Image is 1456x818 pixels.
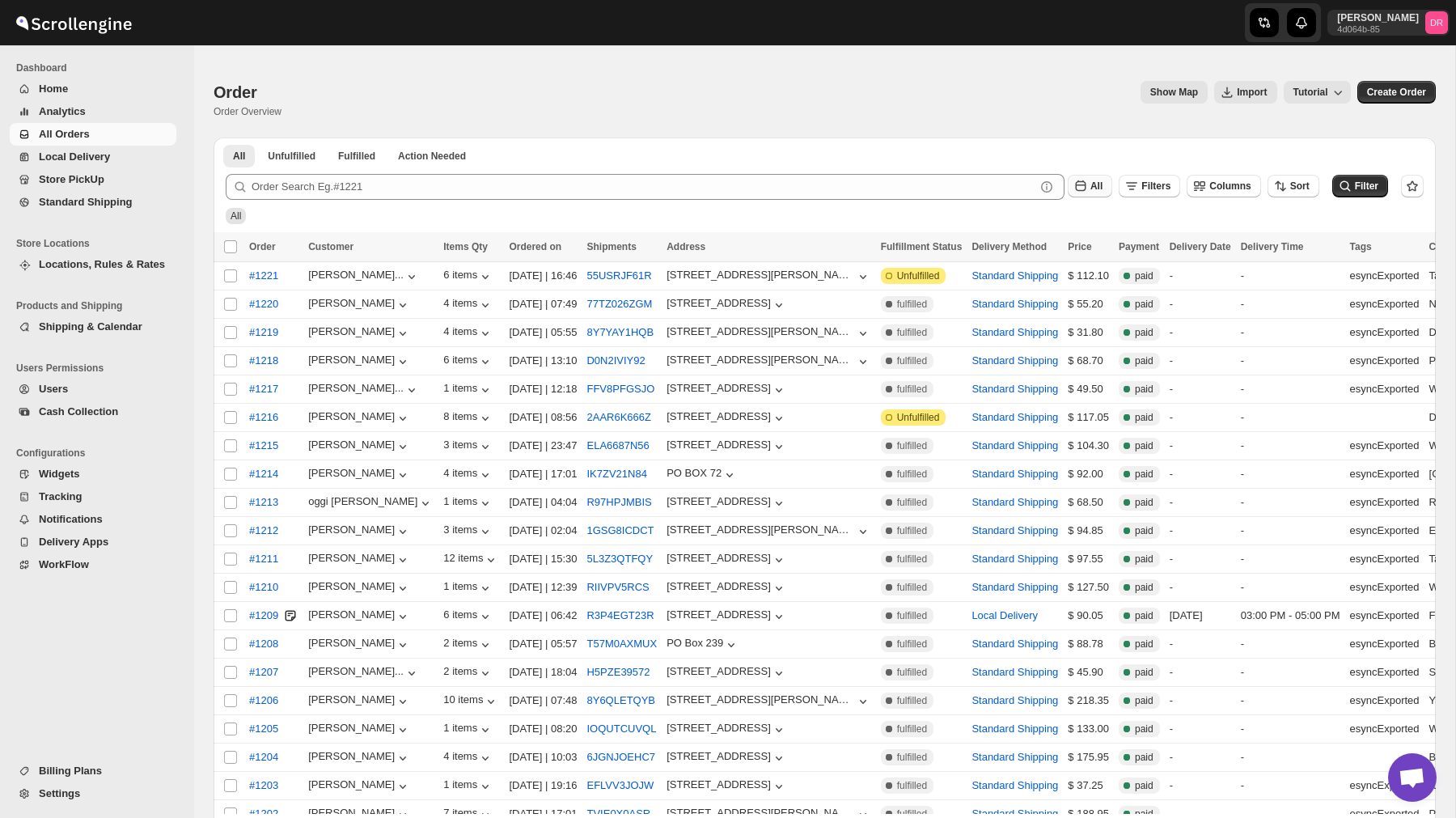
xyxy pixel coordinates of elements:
span: Fulfilled [338,150,375,163]
div: [STREET_ADDRESS] [667,439,771,451]
span: Settings [39,787,80,799]
div: [STREET_ADDRESS] [667,778,771,790]
button: 55USRJF61R [586,269,651,282]
div: [PERSON_NAME] [308,722,411,738]
div: [PERSON_NAME] [308,523,411,540]
span: Show Map [1150,86,1198,99]
button: #1218 [239,348,288,374]
button: Standard Shipping [971,439,1058,451]
div: - [1170,268,1231,284]
button: [STREET_ADDRESS] [667,410,787,426]
p: [PERSON_NAME] [1337,11,1419,24]
button: Standard Shipping [971,723,1058,735]
span: Notifications [39,513,103,525]
span: #1211 [249,551,278,567]
button: #1211 [239,546,288,572]
button: Billing Plans [10,760,176,782]
button: Analytics [10,100,176,123]
button: Shipping & Calendar [10,316,176,338]
span: Order [214,83,256,101]
button: PO Box 239 [667,637,739,653]
span: Fulfillment Status [881,241,963,252]
span: Cash Collection [39,405,118,417]
button: Users [10,378,176,401]
div: [STREET_ADDRESS] [667,750,771,762]
button: D0N2IVIY92 [586,354,645,367]
span: Delivery Apps [39,536,108,548]
button: 1 items [443,778,493,795]
button: #1207 [239,659,288,685]
span: Action Needed [398,150,466,163]
span: Analytics [39,105,86,117]
button: [STREET_ADDRESS] [667,608,787,625]
span: Store Locations [16,237,183,250]
button: Unfulfilled [258,145,325,167]
button: 77TZ026ZGM [586,298,652,310]
span: Delivery Time [1241,241,1304,252]
button: [PERSON_NAME] [308,439,411,455]
span: Tags [1350,241,1372,252]
span: #1212 [249,523,278,539]
span: All Orders [39,128,90,140]
span: #1217 [249,381,278,397]
button: [STREET_ADDRESS] [667,297,787,313]
button: [STREET_ADDRESS] [667,580,787,596]
button: Standard Shipping [971,411,1058,423]
div: [PERSON_NAME] [308,297,411,313]
div: [PERSON_NAME]... [308,269,404,281]
span: Sort [1290,180,1310,192]
div: 2 items [443,665,493,681]
button: Standard Shipping [971,666,1058,678]
div: [PERSON_NAME]... [308,665,404,677]
button: #1214 [239,461,288,487]
span: #1221 [249,268,278,284]
div: 6 items [443,269,493,285]
button: [PERSON_NAME] [308,467,411,483]
div: [STREET_ADDRESS] [667,382,771,394]
button: FFV8PFGSJO [586,383,654,395]
button: 1GSG8ICDCT [586,524,654,536]
span: Shipping & Calendar [39,320,142,333]
button: Standard Shipping [971,779,1058,791]
button: [PERSON_NAME] [308,778,411,795]
div: [PERSON_NAME] [308,552,411,568]
button: IOQUTCUVQL [586,723,656,735]
p: 4d064b-85 [1337,24,1419,34]
span: #1218 [249,353,278,369]
div: 12 items [443,552,499,568]
span: Daniel Rossiter [1425,11,1448,34]
div: [DATE] | 16:46 [509,268,577,284]
button: [PERSON_NAME] [308,325,411,341]
span: #1210 [249,579,278,595]
span: Items Qty [443,241,488,252]
span: #1214 [249,466,278,482]
span: #1213 [249,494,278,511]
button: #1204 [239,744,288,770]
div: [STREET_ADDRESS] [667,665,771,677]
button: #1208 [239,631,288,657]
div: [STREET_ADDRESS][PERSON_NAME] [667,523,855,536]
button: Standard Shipping [971,269,1058,282]
div: [PERSON_NAME] [308,580,411,596]
span: Delivery Date [1170,241,1231,252]
span: #1207 [249,664,278,680]
button: IK7ZV21N84 [586,468,646,480]
button: [PERSON_NAME] [308,637,411,653]
span: #1204 [249,749,278,765]
div: 1 items [443,722,493,738]
text: DR [1430,18,1443,28]
div: [STREET_ADDRESS] [667,722,771,734]
button: Standard Shipping [971,751,1058,763]
div: [STREET_ADDRESS][PERSON_NAME] [667,693,855,706]
button: #1219 [239,320,288,345]
button: H5PZE39572 [586,666,650,678]
button: Standard Shipping [971,524,1058,536]
button: 4 items [443,750,493,766]
span: Shipments [586,241,636,252]
button: 4 items [443,325,493,341]
button: 6 items [443,608,493,625]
